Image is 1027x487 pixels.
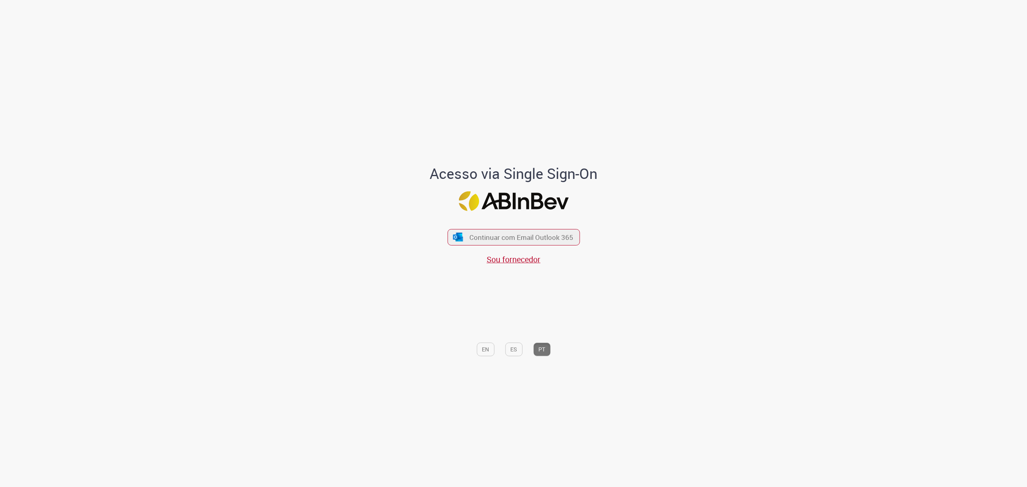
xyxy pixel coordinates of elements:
span: Continuar com Email Outlook 365 [469,233,573,242]
img: Logo ABInBev [459,191,568,211]
h1: Acesso via Single Sign-On [402,166,625,182]
button: ES [505,343,522,356]
button: ícone Azure/Microsoft 360 Continuar com Email Outlook 365 [447,229,580,246]
img: ícone Azure/Microsoft 360 [453,233,464,241]
button: PT [533,343,550,356]
button: EN [477,343,494,356]
a: Sou fornecedor [487,254,540,265]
